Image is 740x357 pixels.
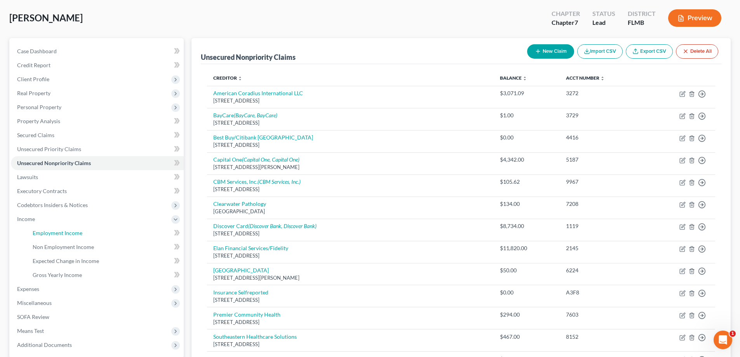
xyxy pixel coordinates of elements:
[17,132,54,138] span: Secured Claims
[213,141,488,149] div: [STREET_ADDRESS]
[575,19,578,26] span: 7
[500,222,554,230] div: $8,734.00
[213,267,269,273] a: [GEOGRAPHIC_DATA]
[213,223,317,229] a: Discover Card(Discover Bank, Discover Bank)
[500,75,527,81] a: Balance unfold_more
[500,244,554,252] div: $11,820.00
[566,134,639,141] div: 4416
[500,156,554,164] div: $4,342.00
[552,18,580,27] div: Chapter
[566,333,639,341] div: 8152
[592,9,615,18] div: Status
[522,76,527,81] i: unfold_more
[566,178,639,186] div: 9967
[9,12,83,23] span: [PERSON_NAME]
[213,208,488,215] div: [GEOGRAPHIC_DATA]
[500,111,554,119] div: $1.00
[213,341,488,348] div: [STREET_ADDRESS]
[17,327,44,334] span: Means Test
[213,112,277,118] a: BayCare(BayCare, BayCare)
[676,44,718,59] button: Delete All
[577,44,623,59] button: Import CSV
[17,146,81,152] span: Unsecured Priority Claims
[213,311,280,318] a: Premier Community Health
[566,289,639,296] div: A3F8
[17,286,39,292] span: Expenses
[17,313,49,320] span: SOFA Review
[668,9,721,27] button: Preview
[626,44,673,59] a: Export CSV
[213,164,488,171] div: [STREET_ADDRESS][PERSON_NAME]
[26,254,184,268] a: Expected Change in Income
[500,134,554,141] div: $0.00
[17,160,91,166] span: Unsecured Nonpriority Claims
[213,252,488,259] div: [STREET_ADDRESS]
[213,274,488,282] div: [STREET_ADDRESS][PERSON_NAME]
[213,200,266,207] a: Clearwater Pathology
[213,245,288,251] a: Elan Financial Services/Fidelity
[566,200,639,208] div: 7208
[11,142,184,156] a: Unsecured Priority Claims
[213,333,297,340] a: Southeastern Healthcare Solutions
[500,266,554,274] div: $50.00
[213,230,488,237] div: [STREET_ADDRESS]
[566,311,639,319] div: 7603
[11,184,184,198] a: Executory Contracts
[213,178,301,185] a: CBM Services, Inc.(CBM Services, Inc.)
[500,200,554,208] div: $134.00
[17,300,52,306] span: Miscellaneous
[628,9,656,18] div: District
[213,296,488,304] div: [STREET_ADDRESS]
[566,111,639,119] div: 3729
[566,266,639,274] div: 6224
[242,156,299,163] i: (Capital One, Capital One)
[11,58,184,72] a: Credit Report
[17,341,72,348] span: Additional Documents
[566,222,639,230] div: 1119
[11,44,184,58] a: Case Dashboard
[33,244,94,250] span: Non Employment Income
[33,272,82,278] span: Gross Yearly Income
[592,18,615,27] div: Lead
[17,216,35,222] span: Income
[527,44,574,59] button: New Claim
[11,114,184,128] a: Property Analysis
[11,170,184,184] a: Lawsuits
[17,90,50,96] span: Real Property
[566,89,639,97] div: 3272
[17,202,88,208] span: Codebtors Insiders & Notices
[11,156,184,170] a: Unsecured Nonpriority Claims
[258,178,301,185] i: (CBM Services, Inc.)
[11,128,184,142] a: Secured Claims
[213,97,488,104] div: [STREET_ADDRESS]
[17,188,67,194] span: Executory Contracts
[17,118,60,124] span: Property Analysis
[500,89,554,97] div: $3,071.09
[238,76,242,81] i: unfold_more
[26,240,184,254] a: Non Employment Income
[500,333,554,341] div: $467.00
[17,62,50,68] span: Credit Report
[248,223,317,229] i: (Discover Bank, Discover Bank)
[566,244,639,252] div: 2145
[17,174,38,180] span: Lawsuits
[628,18,656,27] div: FLMB
[213,119,488,127] div: [STREET_ADDRESS]
[234,112,277,118] i: (BayCare, BayCare)
[500,178,554,186] div: $105.62
[26,268,184,282] a: Gross Yearly Income
[26,226,184,240] a: Employment Income
[552,9,580,18] div: Chapter
[213,134,313,141] a: Best Buy/Citibank [GEOGRAPHIC_DATA]
[500,289,554,296] div: $0.00
[714,331,732,349] iframe: Intercom live chat
[11,310,184,324] a: SOFA Review
[730,331,736,337] span: 1
[213,156,299,163] a: Capital One(Capital One, Capital One)
[600,76,605,81] i: unfold_more
[17,48,57,54] span: Case Dashboard
[213,90,303,96] a: American Coradius International LLC
[213,75,242,81] a: Creditor unfold_more
[566,75,605,81] a: Acct Number unfold_more
[17,104,61,110] span: Personal Property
